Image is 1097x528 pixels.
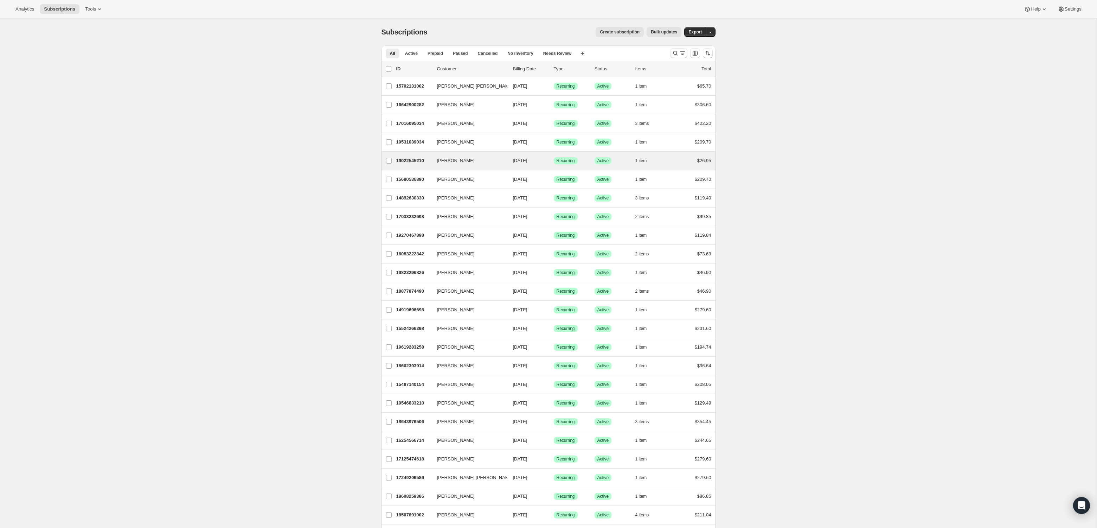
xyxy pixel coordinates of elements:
span: Active [597,307,609,313]
p: Customer [437,65,507,72]
span: Active [597,475,609,481]
span: Active [597,270,609,275]
span: $99.85 [697,214,711,219]
span: Active [597,177,609,182]
span: Recurring [557,83,575,89]
button: 1 item [635,156,655,166]
span: 1 item [635,233,647,238]
button: [PERSON_NAME] [433,155,503,166]
div: 16642900282[PERSON_NAME][DATE]SuccessRecurringSuccessActive1 item$306.60 [396,100,711,110]
span: [DATE] [513,438,527,443]
span: Recurring [557,195,575,201]
span: $354.45 [695,419,711,424]
span: $86.85 [697,494,711,499]
span: $279.60 [695,456,711,462]
span: Active [597,400,609,406]
span: 1 item [635,139,647,145]
span: 1 item [635,102,647,108]
button: [PERSON_NAME] [433,435,503,446]
div: 16083222842[PERSON_NAME][DATE]SuccessRecurringSuccessActive2 items$73.69 [396,249,711,259]
span: Active [597,438,609,443]
span: Active [597,83,609,89]
button: Export [684,27,706,37]
span: [PERSON_NAME] [437,400,475,407]
span: [PERSON_NAME] [437,157,475,164]
button: [PERSON_NAME] [433,509,503,521]
span: $244.65 [695,438,711,443]
span: Analytics [15,6,34,12]
span: Create subscription [600,29,640,35]
button: 1 item [635,100,655,110]
span: [DATE] [513,494,527,499]
button: 1 item [635,174,655,184]
span: 1 item [635,270,647,275]
span: Active [597,102,609,108]
span: 1 item [635,400,647,406]
span: [PERSON_NAME] [437,306,475,313]
button: Subscriptions [40,4,79,14]
div: 19022545210[PERSON_NAME][DATE]SuccessRecurringSuccessActive1 item$26.95 [396,156,711,166]
button: 1 item [635,230,655,240]
span: Recurring [557,456,575,462]
button: [PERSON_NAME] [433,267,503,278]
span: 1 item [635,456,647,462]
button: 3 items [635,417,657,427]
button: Settings [1053,4,1086,14]
span: [PERSON_NAME] [PERSON_NAME] [437,474,513,481]
span: [DATE] [513,177,527,182]
span: [PERSON_NAME] [437,344,475,351]
span: $73.69 [697,251,711,256]
span: [PERSON_NAME] [437,362,475,369]
div: 18643976506[PERSON_NAME][DATE]SuccessRecurringSuccessActive3 items$354.45 [396,417,711,427]
span: 1 item [635,307,647,313]
span: Recurring [557,419,575,425]
button: [PERSON_NAME] [433,230,503,241]
span: Recurring [557,475,575,481]
p: 19022545210 [396,157,431,164]
span: 3 items [635,121,649,126]
span: $46.90 [697,270,711,275]
span: 1 item [635,363,647,369]
button: [PERSON_NAME] [433,174,503,185]
span: [DATE] [513,456,527,462]
button: 1 item [635,491,655,501]
button: 1 item [635,324,655,333]
div: 17016095034[PERSON_NAME][DATE]SuccessRecurringSuccessActive3 items$422.20 [396,119,711,128]
span: Paused [453,51,468,56]
span: [PERSON_NAME] [437,381,475,388]
button: [PERSON_NAME] [433,453,503,465]
p: 19823296826 [396,269,431,276]
span: [PERSON_NAME] [437,213,475,220]
p: 17125474618 [396,456,431,463]
div: 19270467898[PERSON_NAME][DATE]SuccessRecurringSuccessActive1 item$119.84 [396,230,711,240]
p: 15487140154 [396,381,431,388]
span: [DATE] [513,419,527,424]
span: Recurring [557,139,575,145]
div: 19823296826[PERSON_NAME][DATE]SuccessRecurringSuccessActive1 item$46.90 [396,268,711,278]
div: Items [635,65,671,72]
button: 2 items [635,286,657,296]
button: [PERSON_NAME] [PERSON_NAME] [433,81,503,92]
button: [PERSON_NAME] [433,211,503,222]
div: 17249206586[PERSON_NAME] [PERSON_NAME][DATE]SuccessRecurringSuccessActive1 item$279.60 [396,473,711,483]
div: 18608259386[PERSON_NAME][DATE]SuccessRecurringSuccessActive1 item$86.85 [396,491,711,501]
span: [DATE] [513,139,527,145]
span: $26.95 [697,158,711,163]
span: Recurring [557,121,575,126]
span: $306.60 [695,102,711,107]
p: 17033232698 [396,213,431,220]
span: Active [597,195,609,201]
span: 3 items [635,195,649,201]
p: 19270467898 [396,232,431,239]
span: [PERSON_NAME] [437,325,475,332]
button: Analytics [11,4,38,14]
span: [DATE] [513,214,527,219]
p: Billing Date [513,65,548,72]
span: Active [597,326,609,331]
p: 19531039034 [396,139,431,146]
p: ID [396,65,431,72]
span: $65.70 [697,83,711,89]
span: $211.04 [695,512,711,517]
span: [PERSON_NAME] [437,418,475,425]
span: Active [597,419,609,425]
